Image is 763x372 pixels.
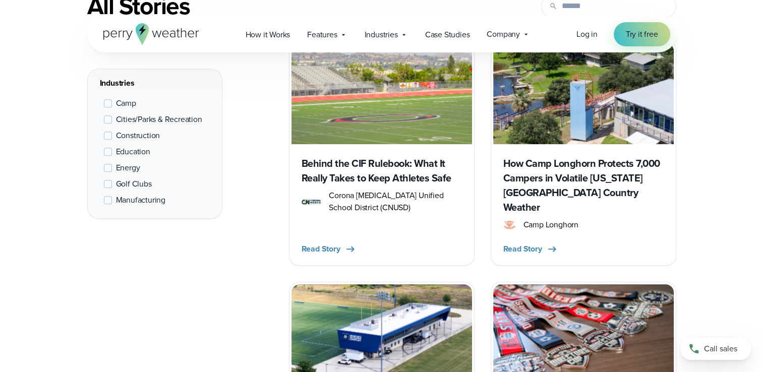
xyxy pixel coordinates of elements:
[626,28,658,40] span: Try it free
[614,22,670,46] a: Try it free
[116,162,140,174] span: Energy
[329,190,461,214] span: Corona [MEDICAL_DATA] Unified School District (CNUSD)
[576,28,598,40] a: Log in
[503,156,664,215] h3: How Camp Longhorn Protects 7,000 Campers in Volatile [US_STATE][GEOGRAPHIC_DATA] Country Weather
[237,24,299,45] a: How it Works
[116,130,160,142] span: Construction
[116,113,202,126] span: Cities/Parks & Recreation
[503,243,542,255] span: Read Story
[425,29,470,41] span: Case Studies
[417,24,479,45] a: Case Studies
[307,29,337,41] span: Features
[100,77,210,89] div: Industries
[302,196,321,208] img: corona norco unified school district
[704,343,737,355] span: Call sales
[302,243,357,255] button: Read Story
[493,43,674,144] img: Camp Longhorn
[365,29,398,41] span: Industries
[289,40,475,266] a: Corona Norco Behind the CIF Rulebook: What It Really Takes to Keep Athletes Safe corona norco uni...
[116,146,150,158] span: Education
[523,219,578,231] span: Camp Longhorn
[116,97,136,109] span: Camp
[503,243,558,255] button: Read Story
[116,178,152,190] span: Golf Clubs
[302,243,340,255] span: Read Story
[302,156,462,185] h3: Behind the CIF Rulebook: What It Really Takes to Keep Athletes Safe
[680,338,751,360] a: Call sales
[487,28,520,40] span: Company
[491,40,676,266] a: Camp Longhorn How Camp Longhorn Protects 7,000 Campers in Volatile [US_STATE][GEOGRAPHIC_DATA] Co...
[503,219,515,231] img: camp longhorn
[291,43,472,144] img: Corona Norco
[116,194,165,206] span: Manufacturing
[246,29,290,41] span: How it Works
